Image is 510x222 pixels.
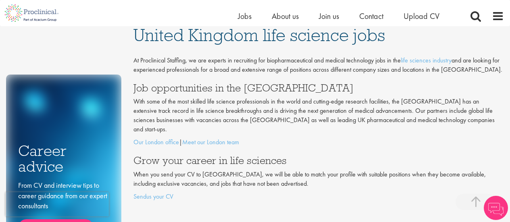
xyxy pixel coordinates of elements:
[133,138,504,147] p: |
[133,56,504,75] p: At Proclinical Staffing, we are experts in recruiting for biopharmaceutical and medical technolog...
[238,11,252,21] a: Jobs
[18,143,109,174] h3: Career advice
[133,155,504,166] h3: Grow your career in life sciences
[6,192,109,216] iframe: reCAPTCHA
[319,11,339,21] a: Join us
[133,97,504,134] p: With some of the most skilled life science professionals in the world and cutting-edge research f...
[359,11,383,21] a: Contact
[133,24,385,46] span: United Kingdom life science jobs
[182,138,239,146] a: Meet our London team
[272,11,299,21] a: About us
[133,138,179,146] a: Our London office
[401,56,452,64] a: life sciences industry
[133,83,504,93] h3: Job opportunities in the [GEOGRAPHIC_DATA]
[404,11,439,21] a: Upload CV
[133,192,173,201] a: Sendus your CV
[484,196,508,220] img: Chatbot
[133,170,504,189] p: When you send your CV to [GEOGRAPHIC_DATA], we will be able to match your profile with suitable p...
